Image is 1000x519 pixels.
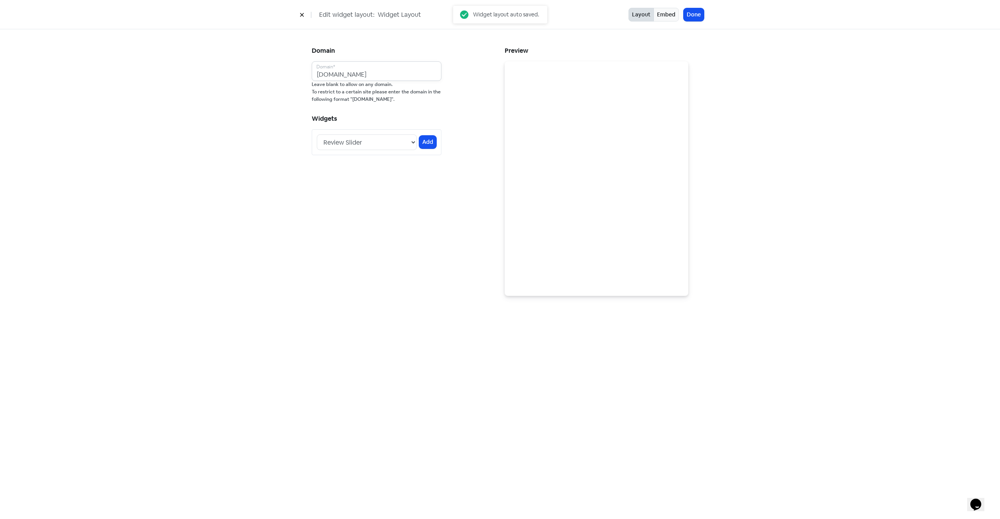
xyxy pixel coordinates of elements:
small: Leave blank to allow on any domain. To restrict to a certain site please enter the domain in the ... [312,81,441,103]
button: Embed [654,8,679,21]
button: Layout [629,8,654,21]
button: Done [684,8,704,21]
input: Domain* [312,61,441,81]
iframe: chat widget [967,488,992,511]
span: Edit widget layout: [319,10,375,20]
h5: Widgets [312,113,441,125]
div: Widget layout auto saved. [473,10,539,19]
h5: Preview [505,45,688,57]
h5: Domain [312,45,441,57]
button: Add [419,136,436,149]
